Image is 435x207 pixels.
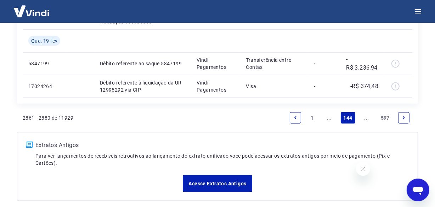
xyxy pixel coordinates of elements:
p: 17024264 [28,83,60,90]
p: 5847199 [28,60,60,67]
span: Qua, 19 fev [31,37,57,44]
a: Page 597 [378,112,392,124]
a: Page 1 [307,112,318,124]
a: Next page [398,112,409,124]
a: Jump backward [324,112,335,124]
p: 2861 - 2880 de 11929 [23,114,73,121]
p: - [314,83,335,90]
p: Débito referente à liquidação da UR 12995292 via CIP [100,79,185,93]
iframe: Fechar mensagem [356,162,370,176]
p: Vindi Pagamentos [197,56,235,71]
p: Transferência entre Contas [246,56,303,71]
p: - [314,60,335,67]
a: Acesse Extratos Antigos [183,175,252,192]
a: Page 144 is your current page [341,112,355,124]
img: ícone [26,142,33,148]
p: Para ver lançamentos de recebíveis retroativos ao lançamento do extrato unificado, você pode aces... [35,152,409,167]
img: Vindi [9,0,55,22]
p: -R$ 3.236,94 [346,55,378,72]
p: Débito referente ao saque 5847199 [100,60,185,67]
ul: Pagination [287,109,412,126]
a: Jump forward [361,112,372,124]
iframe: Botão para abrir a janela de mensagens [407,179,429,201]
a: Previous page [290,112,301,124]
p: Vindi Pagamentos [197,79,235,93]
p: -R$ 374,48 [350,82,378,91]
span: Olá! Precisa de ajuda? [4,5,60,11]
p: Visa [246,83,303,90]
p: Extratos Antigos [35,141,409,149]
